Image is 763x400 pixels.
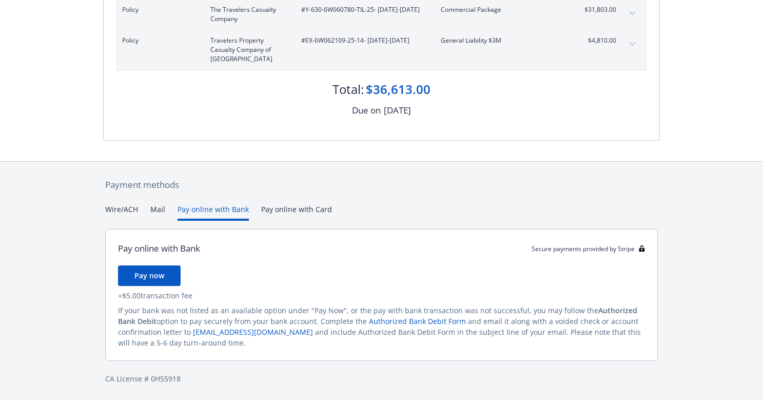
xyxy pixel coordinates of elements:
[134,271,164,280] span: Pay now
[118,290,645,301] div: + $5.00 transaction fee
[178,204,249,221] button: Pay online with Bank
[366,81,431,98] div: $36,613.00
[532,244,645,253] div: Secure payments provided by Stripe
[122,36,194,45] span: Policy
[441,36,561,45] span: General Liability $3M
[118,306,637,326] span: Authorized Bank Debit
[210,5,285,24] span: The Travelers Casualty Company
[210,36,285,64] span: Travelers Property Casualty Company of [GEOGRAPHIC_DATA]
[118,305,645,348] div: If your bank was not listed as an available option under "Pay Now", or the pay with bank transact...
[624,5,641,22] button: expand content
[261,204,332,221] button: Pay online with Card
[624,36,641,52] button: expand content
[301,5,424,14] span: #Y-630-6W060780-TIL-25 - [DATE]-[DATE]
[105,178,658,192] div: Payment methods
[122,5,194,14] span: Policy
[150,204,165,221] button: Mail
[193,327,313,337] a: [EMAIL_ADDRESS][DOMAIN_NAME]
[384,104,411,117] div: [DATE]
[352,104,381,117] div: Due on
[105,204,138,221] button: Wire/ACH
[578,5,616,14] span: $31,803.00
[441,5,561,14] span: Commercial Package
[578,36,616,45] span: $4,810.00
[301,36,424,45] span: #EX-6W062109-25-14 - [DATE]-[DATE]
[118,265,181,286] button: Pay now
[105,373,658,384] div: CA License # 0H55918
[118,242,200,255] div: Pay online with Bank
[369,316,466,326] a: Authorized Bank Debit Form
[116,30,647,70] div: PolicyTravelers Property Casualty Company of [GEOGRAPHIC_DATA]#EX-6W062109-25-14- [DATE]-[DATE]Ge...
[332,81,364,98] div: Total:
